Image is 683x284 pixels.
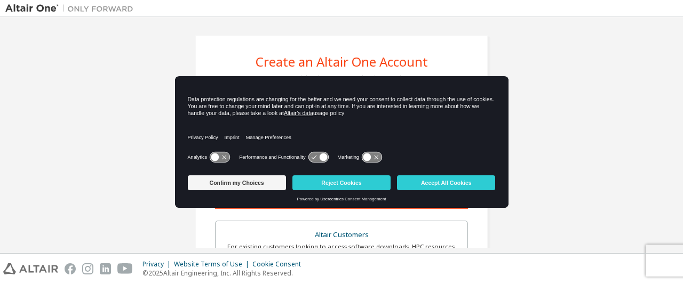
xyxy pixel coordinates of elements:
div: For existing customers looking to access software downloads, HPC resources, community, trainings ... [222,242,461,259]
div: Altair Customers [222,228,461,242]
div: Privacy [142,260,174,269]
img: facebook.svg [65,263,76,274]
div: Create an Altair One Account [256,55,428,68]
div: Cookie Consent [252,260,307,269]
img: linkedin.svg [100,263,111,274]
p: © 2025 Altair Engineering, Inc. All Rights Reserved. [142,269,307,278]
div: For Free Trials, Licenses, Downloads, Learning & Documentation and so much more. [267,75,416,92]
div: Website Terms of Use [174,260,252,269]
img: instagram.svg [82,263,93,274]
img: altair_logo.svg [3,263,58,274]
img: youtube.svg [117,263,133,274]
img: Altair One [5,3,139,14]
